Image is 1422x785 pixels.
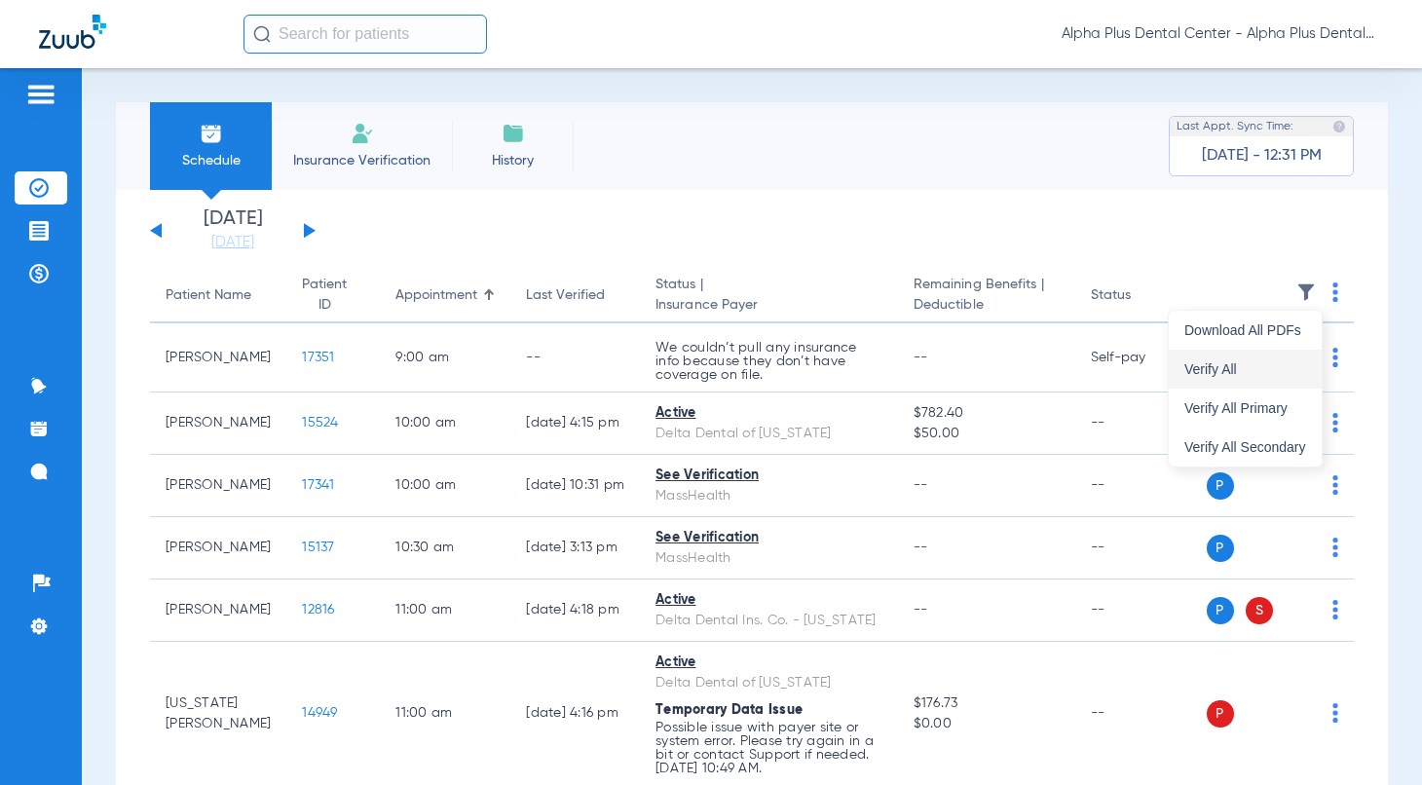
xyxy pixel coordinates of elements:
[1184,323,1306,337] span: Download All PDFs
[1325,692,1422,785] iframe: Chat Widget
[1184,362,1306,376] span: Verify All
[1184,401,1306,415] span: Verify All Primary
[1184,440,1306,454] span: Verify All Secondary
